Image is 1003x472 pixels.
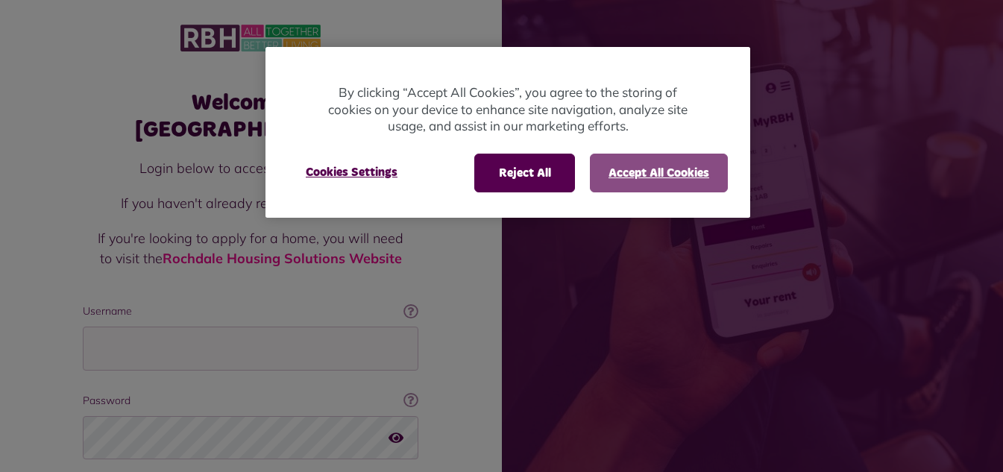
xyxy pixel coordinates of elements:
p: By clicking “Accept All Cookies”, you agree to the storing of cookies on your device to enhance s... [325,84,691,135]
div: Privacy [265,47,750,218]
button: Accept All Cookies [590,154,728,192]
button: Cookies Settings [288,154,415,191]
button: Reject All [474,154,575,192]
div: Cookie banner [265,47,750,218]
